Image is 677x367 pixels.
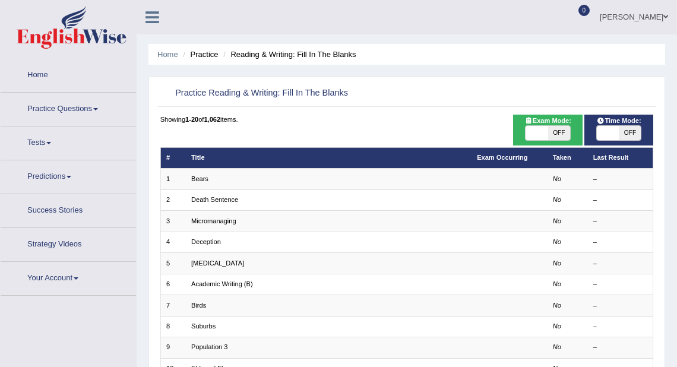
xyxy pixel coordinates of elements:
a: Predictions [1,160,136,190]
div: – [593,175,647,184]
td: 8 [160,316,186,337]
em: No [553,175,561,182]
b: 1,062 [204,116,220,123]
div: – [593,343,647,352]
em: No [553,238,561,245]
td: 2 [160,189,186,210]
a: [MEDICAL_DATA] [191,260,244,267]
td: 1 [160,169,186,189]
span: OFF [619,126,641,140]
a: Deception [191,238,221,245]
td: 4 [160,232,186,252]
div: Showing of items. [160,115,654,124]
a: Micromanaging [191,217,236,224]
em: No [553,322,561,330]
div: – [593,259,647,268]
em: No [553,280,561,287]
li: Reading & Writing: Fill In The Blanks [220,49,356,60]
td: 6 [160,274,186,295]
h2: Practice Reading & Writing: Fill In The Blanks [160,86,466,101]
a: Suburbs [191,322,216,330]
em: No [553,196,561,203]
a: Exam Occurring [477,154,527,161]
div: Show exams occurring in exams [513,115,582,145]
th: Taken [547,147,587,168]
a: Practice Questions [1,93,136,122]
div: – [593,217,647,226]
span: OFF [548,126,570,140]
span: Exam Mode: [520,116,575,126]
a: Success Stories [1,194,136,224]
a: Home [1,59,136,88]
div: – [593,238,647,247]
a: Death Sentence [191,196,238,203]
td: 7 [160,295,186,316]
a: Tests [1,126,136,156]
a: Academic Writing (B) [191,280,253,287]
div: – [593,195,647,205]
div: – [593,301,647,311]
li: Practice [180,49,218,60]
th: Title [186,147,472,168]
th: Last Result [587,147,653,168]
span: 0 [578,5,590,16]
th: # [160,147,186,168]
a: Your Account [1,262,136,292]
em: No [553,343,561,350]
a: Bears [191,175,208,182]
td: 3 [160,211,186,232]
em: No [553,260,561,267]
span: Time Mode: [593,116,645,126]
td: 9 [160,337,186,358]
a: Birds [191,302,206,309]
b: 1-20 [185,116,198,123]
div: – [593,322,647,331]
td: 5 [160,253,186,274]
a: Population 3 [191,343,227,350]
a: Home [157,50,178,59]
em: No [553,302,561,309]
a: Strategy Videos [1,228,136,258]
div: – [593,280,647,289]
em: No [553,217,561,224]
